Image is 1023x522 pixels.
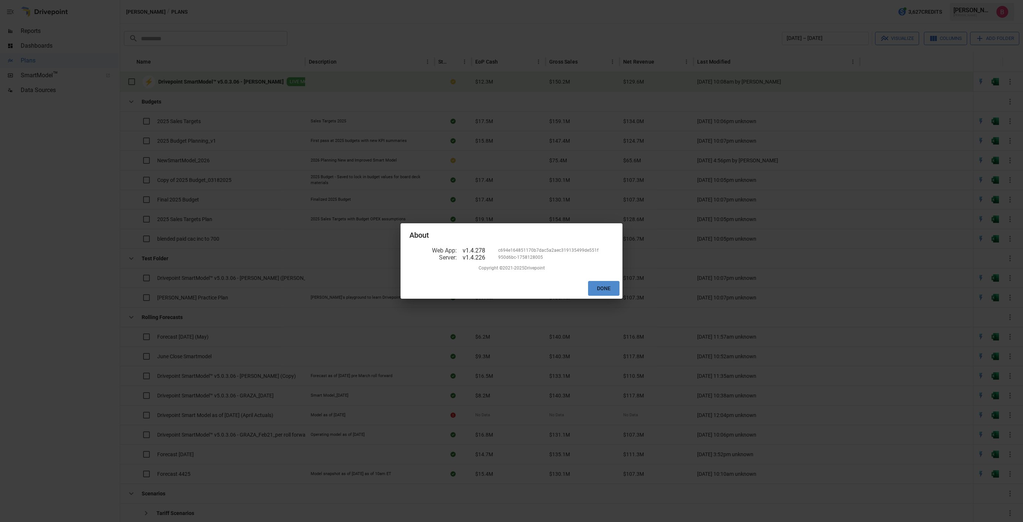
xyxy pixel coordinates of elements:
[498,248,598,253] div: c694e164851170b7dac5a2aec319135499de551f
[588,281,619,296] button: Done
[498,255,543,260] div: 950d6bc-1758128005
[409,261,614,271] div: Copyright ©2021- 2025 Drivepoint
[401,223,622,247] h2: About
[409,247,457,254] div: Web App :
[409,254,457,261] div: Server :
[463,247,492,254] div: v1.4.278
[463,254,492,261] div: v1.4.226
